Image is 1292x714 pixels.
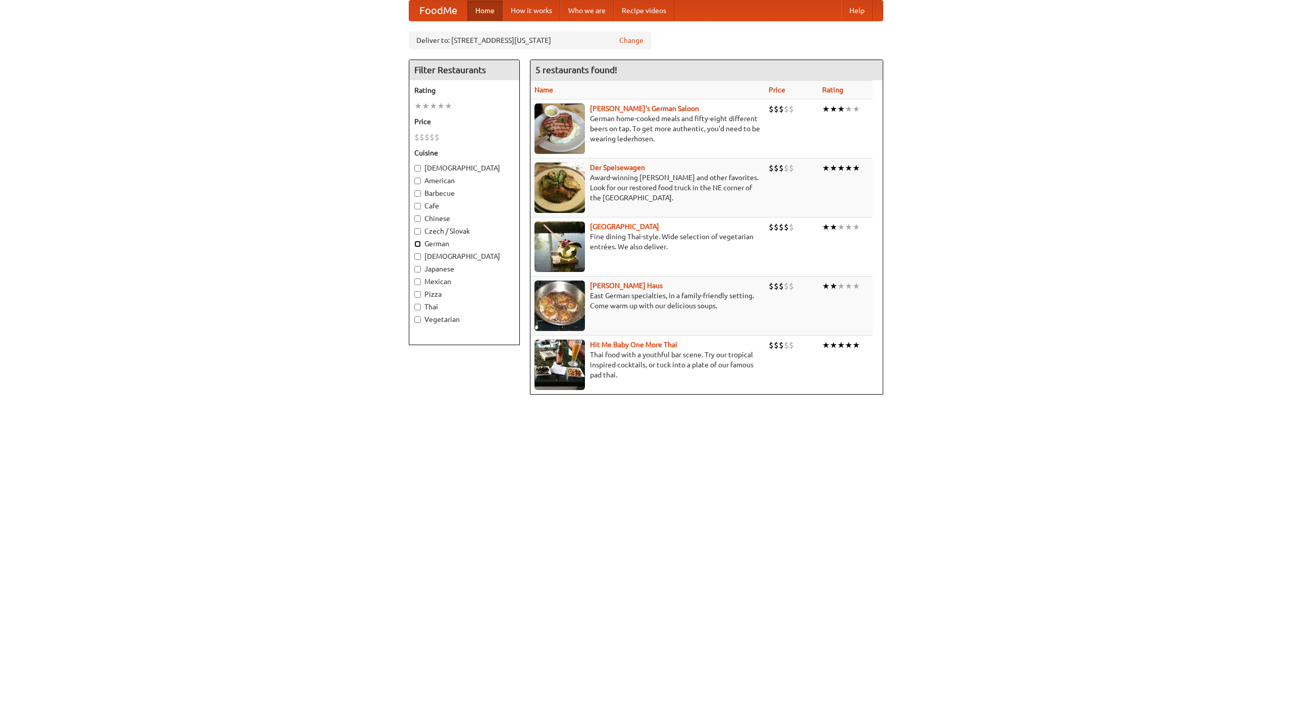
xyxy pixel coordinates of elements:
input: Barbecue [414,190,421,197]
li: ★ [852,222,860,233]
p: Thai food with a youthful bar scene. Try our tropical inspired cocktails, or tuck into a plate of... [534,350,761,380]
input: American [414,178,421,184]
li: ★ [852,281,860,292]
div: Deliver to: [STREET_ADDRESS][US_STATE] [409,31,651,49]
li: $ [424,132,429,143]
li: ★ [822,281,830,292]
li: $ [774,162,779,174]
label: [DEMOGRAPHIC_DATA] [414,163,514,173]
li: ★ [830,222,837,233]
img: babythai.jpg [534,340,585,390]
li: $ [419,132,424,143]
input: Pizza [414,291,421,298]
h4: Filter Restaurants [409,60,519,80]
li: $ [779,281,784,292]
li: $ [779,222,784,233]
input: Vegetarian [414,316,421,323]
li: ★ [429,100,437,112]
li: $ [789,222,794,233]
label: Czech / Slovak [414,226,514,236]
li: $ [435,132,440,143]
label: Chinese [414,213,514,224]
li: $ [779,340,784,351]
li: ★ [830,162,837,174]
li: ★ [837,103,845,115]
input: Cafe [414,203,421,209]
a: [PERSON_NAME] Haus [590,282,663,290]
a: How it works [503,1,560,21]
li: $ [789,281,794,292]
li: $ [789,340,794,351]
li: $ [784,340,789,351]
input: Czech / Slovak [414,228,421,235]
label: American [414,176,514,186]
li: $ [784,281,789,292]
a: Home [467,1,503,21]
a: Rating [822,86,843,94]
li: ★ [852,340,860,351]
label: Cafe [414,201,514,211]
li: $ [784,222,789,233]
a: Price [769,86,785,94]
li: ★ [822,103,830,115]
img: esthers.jpg [534,103,585,154]
p: German home-cooked meals and fifty-eight different beers on tap. To get more authentic, you'd nee... [534,114,761,144]
li: $ [784,162,789,174]
li: ★ [852,162,860,174]
li: ★ [837,222,845,233]
li: $ [779,103,784,115]
label: Japanese [414,264,514,274]
li: ★ [830,103,837,115]
p: East German specialties, in a family-friendly setting. Come warm up with our delicious soups. [534,291,761,311]
li: ★ [445,100,452,112]
li: ★ [837,281,845,292]
li: ★ [830,340,837,351]
li: $ [774,281,779,292]
input: Japanese [414,266,421,272]
ng-pluralize: 5 restaurants found! [535,65,617,75]
li: $ [784,103,789,115]
a: Help [841,1,873,21]
li: $ [789,103,794,115]
input: [DEMOGRAPHIC_DATA] [414,253,421,260]
li: ★ [845,281,852,292]
li: ★ [845,222,852,233]
li: $ [789,162,794,174]
li: $ [769,103,774,115]
li: $ [769,340,774,351]
li: ★ [845,162,852,174]
a: Who we are [560,1,614,21]
p: Award-winning [PERSON_NAME] and other favorites. Look for our restored food truck in the NE corne... [534,173,761,203]
label: [DEMOGRAPHIC_DATA] [414,251,514,261]
li: ★ [422,100,429,112]
li: $ [774,103,779,115]
label: Mexican [414,277,514,287]
li: $ [429,132,435,143]
a: Der Speisewagen [590,163,645,172]
li: ★ [822,340,830,351]
input: [DEMOGRAPHIC_DATA] [414,165,421,172]
li: $ [774,340,779,351]
a: [GEOGRAPHIC_DATA] [590,223,659,231]
img: kohlhaus.jpg [534,281,585,331]
input: Chinese [414,215,421,222]
a: FoodMe [409,1,467,21]
li: $ [769,281,774,292]
input: Mexican [414,279,421,285]
a: Change [619,35,643,45]
li: ★ [830,281,837,292]
li: ★ [837,162,845,174]
input: Thai [414,304,421,310]
img: speisewagen.jpg [534,162,585,213]
label: Vegetarian [414,314,514,324]
a: Name [534,86,553,94]
a: [PERSON_NAME]'s German Saloon [590,104,699,113]
label: Pizza [414,289,514,299]
img: satay.jpg [534,222,585,272]
li: $ [769,222,774,233]
input: German [414,241,421,247]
